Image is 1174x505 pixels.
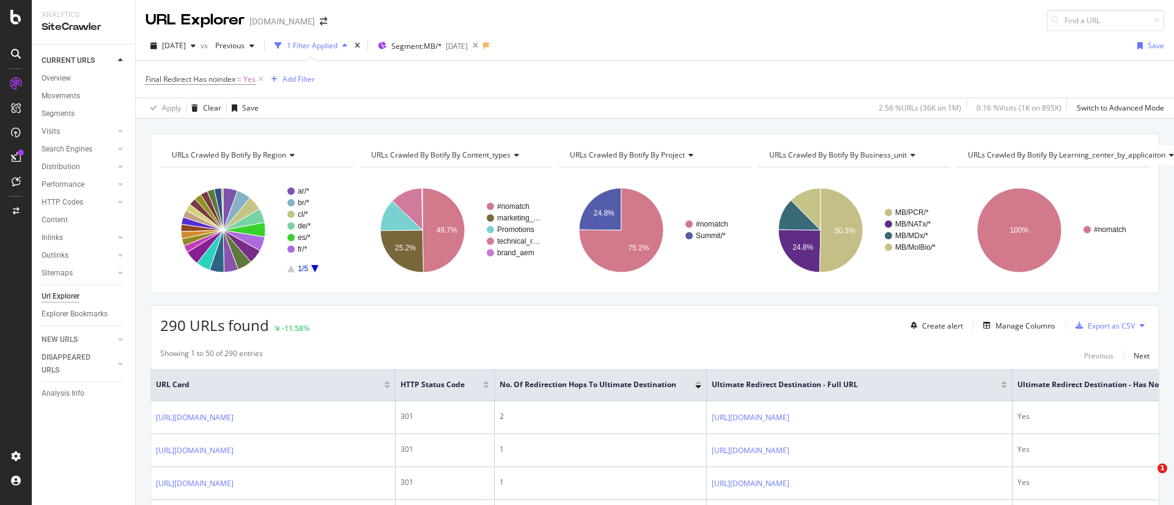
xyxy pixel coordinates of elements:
div: Sitemaps [42,267,73,280]
a: CURRENT URLS [42,54,114,67]
a: Url Explorer [42,290,127,303]
div: Clear [203,103,221,113]
span: URLs Crawled By Botify By project [570,150,685,160]
svg: A chart. [956,177,1146,283]
span: URL Card [156,379,381,390]
span: Ultimate Redirect Destination - Full URL [712,379,983,390]
span: No. of Redirection Hops To Ultimate Destination [500,379,677,390]
h4: URLs Crawled By Botify By region [169,145,342,165]
span: URLs Crawled By Botify By region [172,150,286,160]
div: Outlinks [42,249,68,262]
a: NEW URLS [42,333,114,346]
a: [URL][DOMAIN_NAME] [156,412,234,424]
text: #nomatch [696,220,728,228]
button: Save [1132,36,1164,56]
text: Summit/* [696,231,726,240]
div: arrow-right-arrow-left [320,17,327,26]
span: 2025 Aug. 27th [162,40,186,51]
div: Url Explorer [42,290,79,303]
text: brand_aem [497,249,534,257]
div: Save [242,103,259,113]
div: Analysis Info [42,387,84,400]
text: 75.2% [628,244,649,252]
text: 24.8% [594,209,615,217]
a: Content [42,214,127,227]
a: [URL][DOMAIN_NAME] [156,445,234,457]
div: Previous [1084,351,1113,361]
div: 1 [500,444,701,455]
button: Manage Columns [978,318,1055,333]
div: Distribution [42,161,80,173]
text: 100% [1010,226,1029,234]
div: Performance [42,178,84,191]
a: Analysis Info [42,387,127,400]
div: SiteCrawler [42,20,125,34]
button: Export as CSV [1071,316,1135,335]
a: HTTP Codes [42,196,114,209]
button: Switch to Advanced Mode [1072,98,1164,118]
a: Outlinks [42,249,114,262]
text: Promotions [497,225,534,234]
div: CURRENT URLS [42,54,95,67]
span: URLs Crawled By Botify By learning_center_by_applicaiton [968,150,1165,160]
div: Analytics [42,10,125,20]
text: 24.8% [792,243,813,252]
a: Visits [42,125,114,138]
button: Segment:MB/*[DATE] [373,36,468,56]
div: Create alert [922,321,963,331]
div: Add Filter [282,74,315,84]
div: 301 [401,444,489,455]
div: Search Engines [42,143,92,156]
button: Clear [186,98,221,118]
a: Performance [42,178,114,191]
svg: A chart. [360,177,550,283]
div: NEW URLS [42,333,78,346]
text: MB/NATx/* [895,220,931,228]
div: [DATE] [446,41,468,51]
text: 49.7% [436,226,457,234]
a: Segments [42,107,127,120]
text: marketing_… [497,214,541,222]
svg: A chart. [558,177,748,283]
input: Find a URL [1047,10,1164,31]
a: Search Engines [42,143,114,156]
div: A chart. [160,177,350,283]
a: Movements [42,90,127,103]
div: 2.56 % URLs ( 36K on 1M ) [879,103,961,113]
button: 1 Filter Applied [270,36,352,56]
div: Apply [162,103,181,113]
button: Create alert [906,316,963,335]
div: 301 [401,411,489,422]
span: vs [201,40,210,51]
text: 50.3% [834,227,855,235]
div: Inlinks [42,231,63,244]
a: Overview [42,72,127,85]
div: -11.58% [282,323,309,333]
a: Sitemaps [42,267,114,280]
div: 2 [500,411,701,422]
h4: URLs Crawled By Botify By project [567,145,740,165]
a: [URL][DOMAIN_NAME] [712,445,789,457]
a: Explorer Bookmarks [42,308,127,321]
span: URLs Crawled By Botify By content_types [371,150,511,160]
div: Movements [42,90,80,103]
div: DISAPPEARED URLS [42,351,103,377]
div: 1 Filter Applied [287,40,338,51]
div: Explorer Bookmarks [42,308,108,321]
div: 1 [500,477,701,488]
text: MB/PCR/* [895,208,929,217]
div: Next [1134,351,1150,361]
button: Previous [210,36,259,56]
a: Inlinks [42,231,114,244]
button: [DATE] [146,36,201,56]
span: = [237,74,242,84]
span: Final Redirect Has noindex [146,74,235,84]
div: Visits [42,125,60,138]
text: #nomatch [497,202,530,211]
text: 1/5 [298,264,308,273]
a: [URL][DOMAIN_NAME] [712,478,789,490]
a: DISAPPEARED URLS [42,351,114,377]
a: [URL][DOMAIN_NAME] [156,478,234,490]
iframe: Intercom live chat [1132,463,1162,493]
